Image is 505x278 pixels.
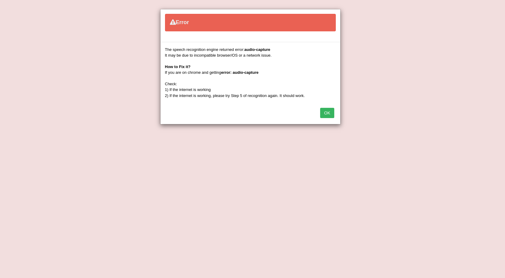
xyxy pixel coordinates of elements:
b: error: audio-capture [221,70,259,75]
button: OK [320,108,334,118]
b: audio-capture [244,47,270,52]
b: How to Fix it? [165,64,191,69]
div: The speech recognition engine returned error: It may be due to incompatible browser/OS or a netwo... [165,47,336,98]
div: Error [165,14,336,31]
